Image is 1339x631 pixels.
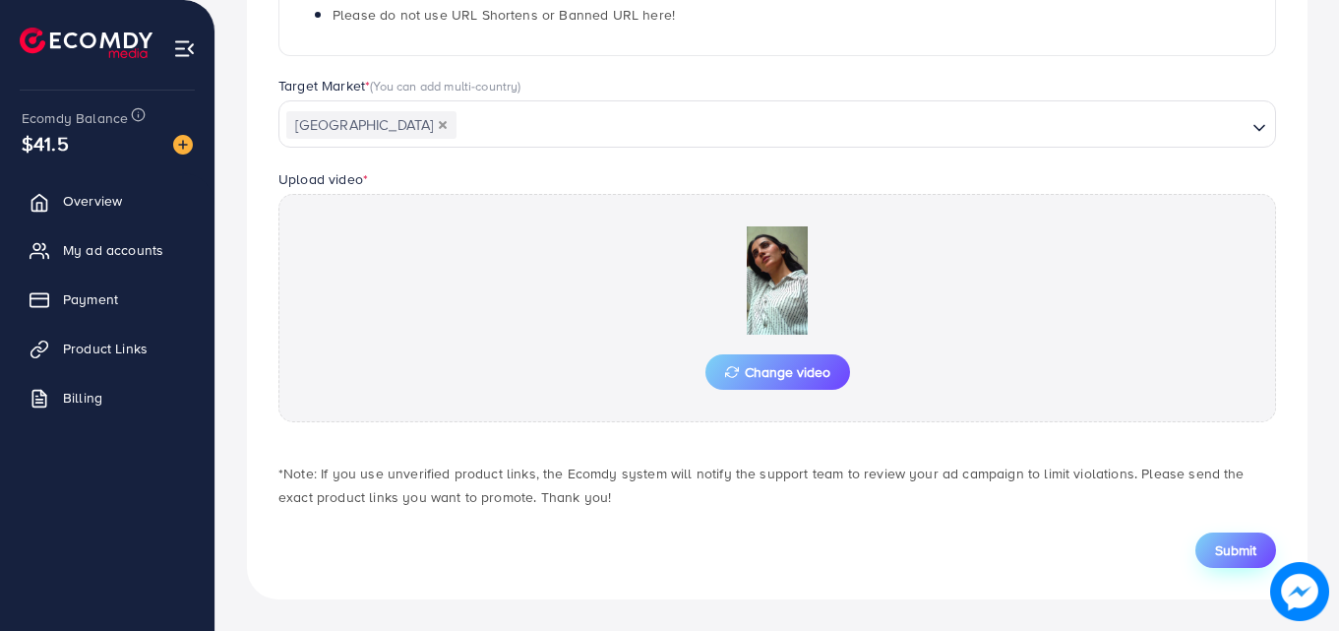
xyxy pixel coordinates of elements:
label: Target Market [278,76,521,95]
span: My ad accounts [63,240,163,260]
span: Ecomdy Balance [22,108,128,128]
span: Submit [1215,540,1256,560]
a: Billing [15,378,200,417]
img: image [173,135,193,155]
p: *Note: If you use unverified product links, the Ecomdy system will notify the support team to rev... [278,462,1276,509]
span: Overview [63,191,122,211]
span: Please do not use URL Shortens or Banned URL here! [333,5,675,25]
a: Payment [15,280,200,319]
span: Change video [725,365,830,379]
a: Overview [15,181,200,221]
img: Preview Image [679,226,876,335]
img: image [1270,562,1329,621]
img: menu [173,37,196,60]
label: Upload video [278,169,368,189]
a: My ad accounts [15,230,200,270]
a: Product Links [15,329,200,368]
span: Product Links [63,339,148,358]
button: Deselect Pakistan [438,120,448,130]
span: [GEOGRAPHIC_DATA] [286,111,456,139]
span: Billing [63,388,102,408]
span: Payment [63,289,118,309]
span: (You can add multi-country) [370,77,520,95]
button: Submit [1195,533,1276,568]
button: Change video [705,354,850,390]
img: logo [20,28,152,58]
div: Search for option [278,100,1276,148]
span: $41.5 [22,129,69,158]
input: Search for option [458,110,1245,141]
